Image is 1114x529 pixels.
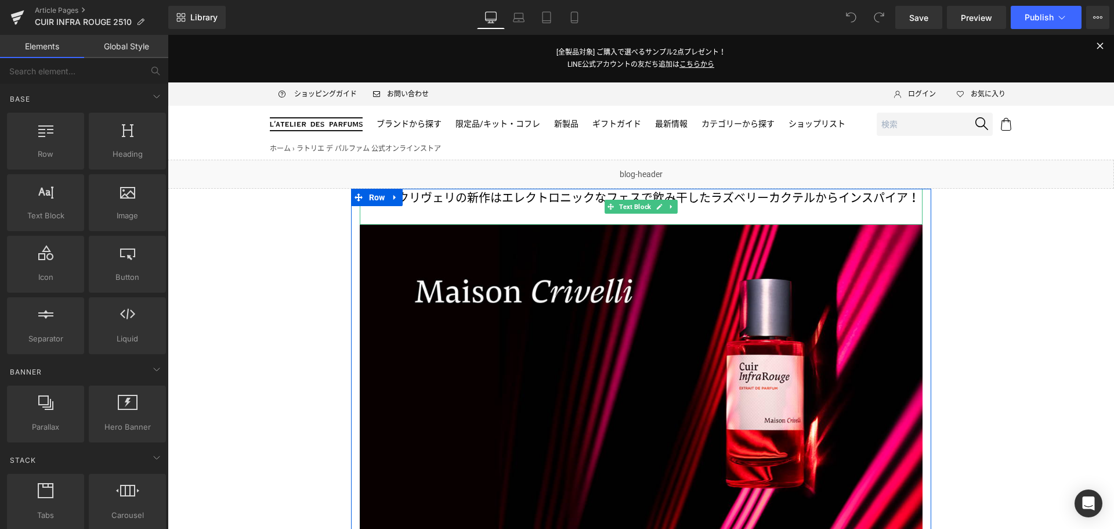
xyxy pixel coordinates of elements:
span: Stack [9,455,37,466]
span: Liquid [92,333,162,345]
img: ラトリエ デ パルファム 公式オンラインストア [102,82,195,96]
a: ログイン [719,53,768,66]
span: Tabs [10,509,81,521]
span: Library [190,12,218,23]
a: お問い合わせ [198,53,261,66]
a: ショッピングガイド [102,53,189,66]
input: 検索 [709,78,825,102]
span: Text Block [449,165,486,179]
a: ブランドから探す [209,80,274,100]
span: Heading [92,148,162,160]
p: [全製品対象] ご購入で選べるサンプル2点プレゼント！ [12,12,935,24]
span: Hero Banner [92,421,162,433]
a: Preview [947,6,1006,29]
button: More [1086,6,1109,29]
span: Preview [961,12,992,24]
img: Icon_Heart_Empty.svg [789,56,796,63]
p: メゾン クリヴェリの新作は [192,154,755,172]
img: Icon_Search.svg [808,82,820,95]
a: 限定品/キット・コフレ [288,80,372,100]
img: Icon_Email.svg [205,56,212,62]
button: Redo [867,6,891,29]
a: ショップリスト [621,80,678,100]
a: Expand / Collapse [220,154,235,171]
a: Tablet [533,6,560,29]
span: ログイン [740,53,768,66]
span: Carousel [92,509,162,521]
span: お気に入り [803,53,838,66]
a: New Library [168,6,226,29]
a: 新製品 [386,80,411,100]
span: ラトリエ デ パルファム 公式オンラインストア [129,110,273,118]
a: Global Style [84,35,168,58]
span: Base [9,93,31,105]
span: Image [92,210,162,222]
span: Text Block [10,210,81,222]
span: お問い合わせ [219,53,261,66]
a: Mobile [560,6,588,29]
span: こちらから [512,26,547,34]
span: Publish [1025,13,1054,22]
a: Laptop [505,6,533,29]
img: Icon_User.svg [726,53,733,66]
nav: breadcrumbs [102,108,273,120]
img: KEY VISUAL [192,190,755,507]
span: Row [10,148,81,160]
a: ホーム [102,110,123,118]
a: 最新情報 [487,80,520,100]
a: Article Pages [35,6,168,15]
div: Open Intercom Messenger [1075,490,1102,517]
span: CUIR INFRA ROUGE 2510 [35,17,132,27]
a: Desktop [477,6,505,29]
button: Undo [840,6,863,29]
button: Publish [1011,6,1082,29]
span: Save [909,12,928,24]
span: Icon [10,271,81,283]
span: Separator [10,333,81,345]
span: › [125,110,127,118]
img: Icon_ShoppingGuide.svg [109,54,120,64]
span: Button [92,271,162,283]
span: Row [198,154,220,171]
a: Expand / Collapse [498,165,510,179]
span: Parallax [10,421,81,433]
span: Banner [9,366,43,377]
a: ギフトガイド [425,80,473,100]
span: ショッピングガイド [126,53,189,66]
img: Icon_Cart.svg [832,83,845,96]
span: エレクトロニックなフェスで飲み干した [334,156,543,170]
a: LINE公式アカウントの友だち追加はこちらから [400,26,547,34]
span: ラズベリーカクテルからインスパイア！ [543,156,752,170]
a: カテゴリーから探す [534,80,607,100]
